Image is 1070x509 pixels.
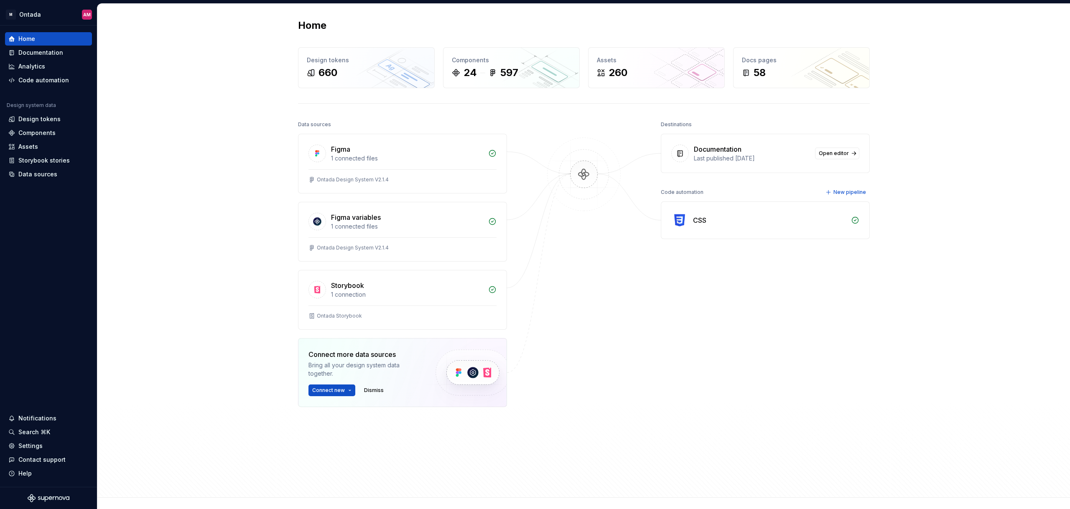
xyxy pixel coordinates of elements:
[18,428,50,436] div: Search ⌘K
[597,56,716,64] div: Assets
[694,144,741,154] div: Documentation
[6,10,16,20] div: M
[661,186,703,198] div: Code automation
[742,56,861,64] div: Docs pages
[833,189,866,196] span: New pipeline
[360,384,387,396] button: Dismiss
[5,140,92,153] a: Assets
[5,60,92,73] a: Analytics
[661,119,692,130] div: Destinations
[18,62,45,71] div: Analytics
[18,35,35,43] div: Home
[331,212,381,222] div: Figma variables
[18,442,43,450] div: Settings
[317,244,389,251] div: Ontada Design System V2.1.4
[443,47,580,88] a: Components24597
[733,47,870,88] a: Docs pages58
[5,412,92,425] button: Notifications
[331,222,483,231] div: 1 connected files
[5,126,92,140] a: Components
[308,349,421,359] div: Connect more data sources
[5,467,92,480] button: Help
[18,115,61,123] div: Design tokens
[298,270,507,330] a: Storybook1 connectionOntada Storybook
[5,74,92,87] a: Code automation
[317,313,362,319] div: Ontada Storybook
[18,129,56,137] div: Components
[298,202,507,262] a: Figma variables1 connected filesOntada Design System V2.1.4
[694,154,810,163] div: Last published [DATE]
[18,414,56,422] div: Notifications
[693,215,706,225] div: CSS
[28,494,69,502] svg: Supernova Logo
[500,66,518,79] div: 597
[823,186,870,198] button: New pipeline
[18,156,70,165] div: Storybook stories
[83,11,91,18] div: AM
[5,425,92,439] button: Search ⌘K
[5,439,92,453] a: Settings
[18,143,38,151] div: Assets
[19,10,41,19] div: Ontada
[5,32,92,46] a: Home
[464,66,477,79] div: 24
[588,47,725,88] a: Assets260
[308,384,355,396] button: Connect new
[312,387,345,394] span: Connect new
[5,168,92,181] a: Data sources
[298,134,507,193] a: Figma1 connected filesOntada Design System V2.1.4
[331,280,364,290] div: Storybook
[754,66,766,79] div: 58
[318,66,337,79] div: 660
[815,148,859,159] a: Open editor
[2,5,95,23] button: MOntadaAM
[308,361,421,378] div: Bring all your design system data together.
[7,102,56,109] div: Design system data
[5,112,92,126] a: Design tokens
[18,469,32,478] div: Help
[609,66,627,79] div: 260
[18,48,63,57] div: Documentation
[18,456,66,464] div: Contact support
[452,56,571,64] div: Components
[364,387,384,394] span: Dismiss
[18,76,69,84] div: Code automation
[5,154,92,167] a: Storybook stories
[819,150,849,157] span: Open editor
[5,453,92,466] button: Contact support
[331,144,350,154] div: Figma
[5,46,92,59] a: Documentation
[331,154,483,163] div: 1 connected files
[298,119,331,130] div: Data sources
[307,56,426,64] div: Design tokens
[18,170,57,178] div: Data sources
[298,47,435,88] a: Design tokens660
[331,290,483,299] div: 1 connection
[298,19,326,32] h2: Home
[317,176,389,183] div: Ontada Design System V2.1.4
